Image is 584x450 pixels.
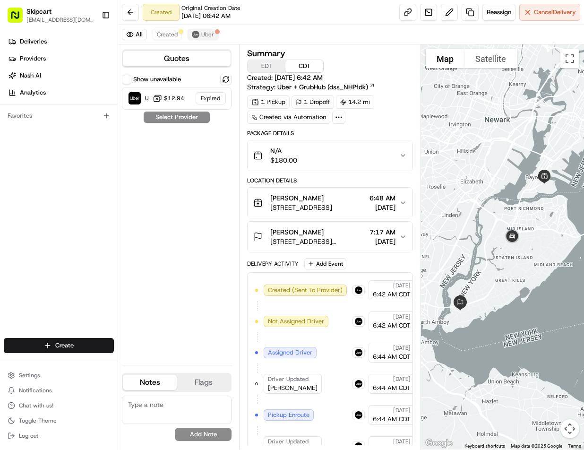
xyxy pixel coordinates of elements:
[393,313,411,320] span: [DATE]
[80,138,87,146] div: 💻
[20,54,46,63] span: Providers
[373,415,411,424] span: 6:44 AM CDT
[4,369,114,382] button: Settings
[426,49,464,68] button: Show street map
[145,95,149,102] span: Uber
[4,108,114,123] div: Favorites
[26,7,52,16] span: Skipcart
[270,156,297,165] span: $180.00
[4,34,118,49] a: Deliveries
[32,100,120,107] div: We're available if you need us!
[55,341,74,350] span: Create
[369,237,395,246] span: [DATE]
[373,290,411,299] span: 6:42 AM CDT
[268,384,318,392] span: [PERSON_NAME]
[9,138,17,146] div: 📗
[122,29,147,40] button: All
[482,4,515,21] button: Reassign
[20,71,41,80] span: Nash AI
[373,353,411,361] span: 6:44 AM CDT
[268,317,324,326] span: Not Assigned Driver
[133,75,181,84] label: Show unavailable
[270,203,332,212] span: [STREET_ADDRESS]
[19,402,53,409] span: Chat with us!
[9,9,28,28] img: Nash
[26,16,94,24] button: [EMAIL_ADDRESS][DOMAIN_NAME]
[19,417,57,424] span: Toggle Theme
[25,61,156,71] input: Clear
[20,37,47,46] span: Deliveries
[369,203,395,212] span: [DATE]
[129,92,141,104] img: Uber
[247,49,285,58] h3: Summary
[369,193,395,203] span: 6:48 AM
[4,399,114,412] button: Chat with us!
[196,92,226,104] div: Expired
[4,429,114,442] button: Log out
[19,432,38,440] span: Log out
[369,227,395,237] span: 7:17 AM
[188,29,218,40] button: Uber
[161,93,172,104] button: Start new chat
[157,31,178,38] span: Created
[123,51,231,66] button: Quotes
[464,49,517,68] button: Show satellite imagery
[9,38,172,53] p: Welcome 👋
[270,237,366,246] span: [STREET_ADDRESS][PERSON_NAME]
[268,375,309,383] span: Driver Updated
[568,443,581,449] a: Terms
[153,29,182,40] button: Created
[247,177,413,184] div: Location Details
[268,348,312,357] span: Assigned Driver
[423,437,455,450] a: Open this area in Google Maps (opens a new window)
[275,73,323,82] span: [DATE] 6:42 AM
[6,133,76,150] a: 📗Knowledge Base
[355,380,362,388] img: uber-new-logo.jpeg
[201,31,214,38] span: Uber
[268,286,343,294] span: Created (Sent To Provider)
[89,137,152,147] span: API Documentation
[153,94,184,103] button: $12.94
[519,4,580,21] button: CancelDelivery
[20,88,46,97] span: Analytics
[123,375,177,390] button: Notes
[270,146,297,156] span: N/A
[4,68,118,83] a: Nash AI
[4,338,114,353] button: Create
[248,60,285,72] button: EDT
[511,443,562,449] span: Map data ©2025 Google
[464,443,505,450] button: Keyboard shortcuts
[393,344,411,352] span: [DATE]
[19,372,40,379] span: Settings
[292,95,334,109] div: 1 Dropoff
[268,438,309,445] span: Driver Updated
[177,375,231,390] button: Flags
[393,407,411,414] span: [DATE]
[164,95,184,102] span: $12.94
[247,260,299,268] div: Delivery Activity
[270,193,324,203] span: [PERSON_NAME]
[393,282,411,289] span: [DATE]
[192,31,199,38] img: uber-new-logo.jpeg
[4,51,118,66] a: Providers
[487,8,511,17] span: Reassign
[247,111,330,124] a: Created via Automation
[248,188,412,218] button: [PERSON_NAME][STREET_ADDRESS]6:48 AM[DATE]
[19,137,72,147] span: Knowledge Base
[393,375,411,383] span: [DATE]
[19,387,52,394] span: Notifications
[336,95,374,109] div: 14.2 mi
[94,160,114,167] span: Pylon
[355,286,362,294] img: uber-new-logo.jpeg
[285,60,323,72] button: CDT
[277,82,375,92] a: Uber + GrubHub (dss_NHPfdk)
[181,4,240,12] span: Original Creation Date
[67,160,114,167] a: Powered byPylon
[4,384,114,397] button: Notifications
[247,73,323,82] span: Created:
[4,85,118,100] a: Analytics
[560,49,579,68] button: Toggle fullscreen view
[32,90,155,100] div: Start new chat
